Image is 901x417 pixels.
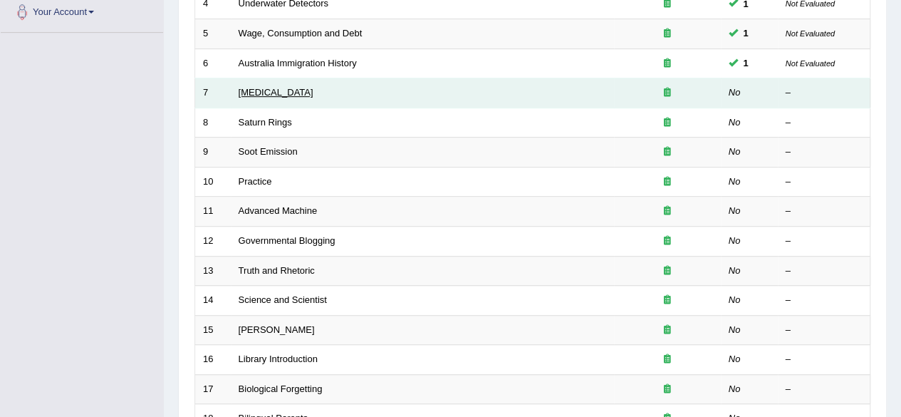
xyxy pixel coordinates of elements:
div: Exam occurring question [622,116,713,130]
td: 17 [195,374,231,404]
td: 9 [195,138,231,168]
em: No [729,354,741,364]
em: No [729,176,741,187]
td: 7 [195,78,231,108]
div: Exam occurring question [622,86,713,100]
td: 12 [195,226,231,256]
div: Exam occurring question [622,175,713,189]
em: No [729,294,741,305]
a: Australia Immigration History [239,58,357,68]
a: Library Introduction [239,354,318,364]
em: No [729,235,741,246]
div: Exam occurring question [622,294,713,307]
td: 5 [195,19,231,49]
div: – [786,205,863,218]
div: Exam occurring question [622,264,713,278]
div: – [786,145,863,159]
em: No [729,324,741,335]
em: No [729,87,741,98]
div: – [786,264,863,278]
td: 10 [195,167,231,197]
a: [MEDICAL_DATA] [239,87,313,98]
td: 15 [195,315,231,345]
a: Truth and Rhetoric [239,265,315,276]
a: Science and Scientist [239,294,327,305]
div: – [786,116,863,130]
div: – [786,86,863,100]
td: 16 [195,345,231,375]
em: No [729,117,741,128]
em: No [729,265,741,276]
a: Soot Emission [239,146,298,157]
small: Not Evaluated [786,59,835,68]
div: Exam occurring question [622,205,713,218]
div: Exam occurring question [622,235,713,248]
a: Governmental Blogging [239,235,335,246]
div: – [786,353,863,366]
div: Exam occurring question [622,353,713,366]
a: Practice [239,176,272,187]
td: 8 [195,108,231,138]
span: You cannot take this question anymore [738,26,754,41]
td: 6 [195,48,231,78]
a: [PERSON_NAME] [239,324,315,335]
span: You cannot take this question anymore [738,56,754,71]
em: No [729,146,741,157]
div: – [786,383,863,396]
div: Exam occurring question [622,57,713,71]
em: No [729,205,741,216]
div: Exam occurring question [622,324,713,337]
div: Exam occurring question [622,27,713,41]
td: 14 [195,286,231,316]
a: Advanced Machine [239,205,318,216]
a: Biological Forgetting [239,383,323,394]
td: 13 [195,256,231,286]
div: Exam occurring question [622,383,713,396]
small: Not Evaluated [786,29,835,38]
em: No [729,383,741,394]
a: Wage, Consumption and Debt [239,28,363,38]
a: Saturn Rings [239,117,292,128]
div: Exam occurring question [622,145,713,159]
div: – [786,324,863,337]
div: – [786,175,863,189]
div: – [786,235,863,248]
td: 11 [195,197,231,227]
div: – [786,294,863,307]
